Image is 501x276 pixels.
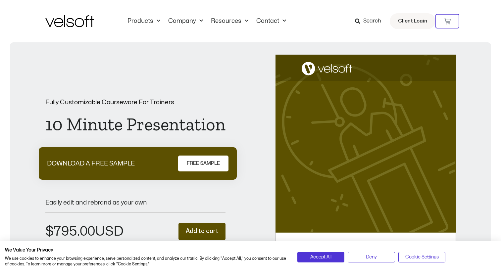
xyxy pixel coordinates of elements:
[178,156,228,171] a: FREE SAMPLE
[5,256,287,267] p: We use cookies to enhance your browsing experience, serve personalized content, and analyze our t...
[366,253,377,261] span: Deny
[45,15,94,27] img: Velsoft Training Materials
[187,160,220,167] span: FREE SAMPLE
[417,261,498,276] iframe: chat widget
[207,18,252,25] a: ResourcesMenu Toggle
[124,18,164,25] a: ProductsMenu Toggle
[47,161,135,167] p: DOWNLOAD A FREE SAMPLE
[45,225,95,238] bdi: 795.00
[348,252,395,262] button: Deny all cookies
[310,253,331,261] span: Accept All
[164,18,207,25] a: CompanyMenu Toggle
[355,16,386,27] a: Search
[178,223,225,240] button: Add to cart
[45,99,225,106] p: Fully Customizable Courseware For Trainers
[45,225,54,238] span: $
[390,13,435,29] a: Client Login
[398,17,427,25] span: Client Login
[252,18,290,25] a: ContactMenu Toggle
[124,18,290,25] nav: Menu
[45,115,225,133] h1: 10 Minute Presentation
[5,247,287,253] h2: We Value Your Privacy
[378,211,498,259] iframe: chat widget
[363,17,381,25] span: Search
[45,200,225,206] p: Easily edit and rebrand as your own
[297,252,345,262] button: Accept all cookies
